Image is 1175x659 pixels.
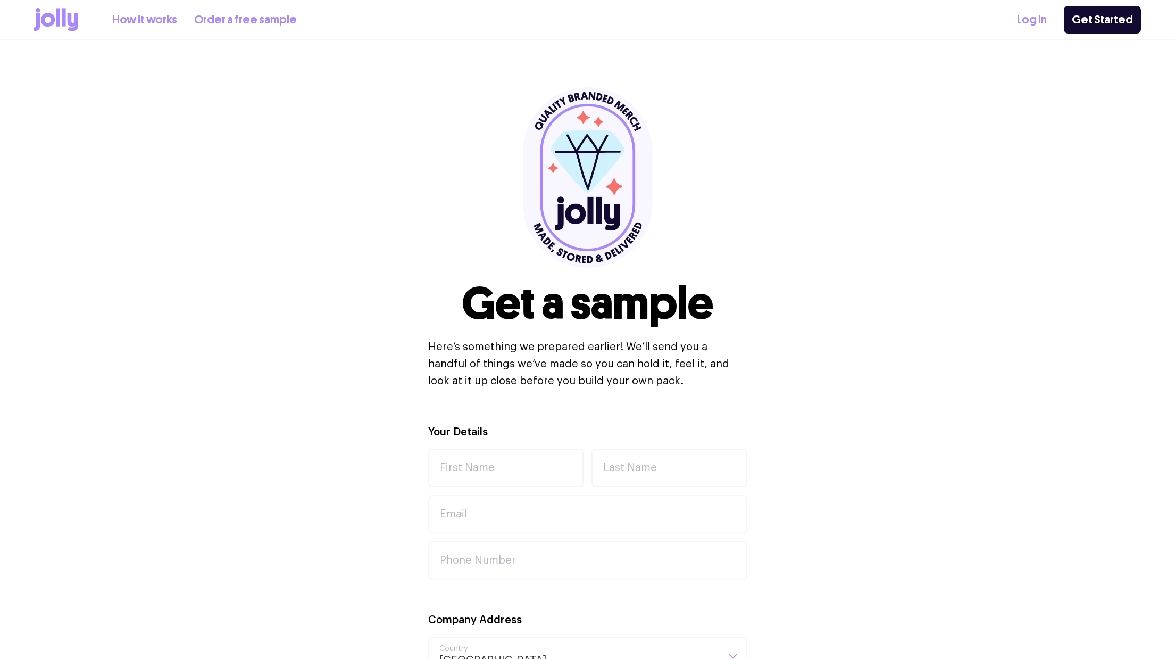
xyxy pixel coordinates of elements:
[194,11,297,29] a: Order a free sample
[1017,11,1047,29] a: Log In
[428,613,522,628] label: Company Address
[112,11,177,29] a: How it works
[428,425,488,440] label: Your Details
[462,281,713,326] h1: Get a sample
[428,339,747,390] p: Here’s something we prepared earlier! We’ll send you a handful of things we’ve made so you can ho...
[1064,6,1141,34] a: Get Started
